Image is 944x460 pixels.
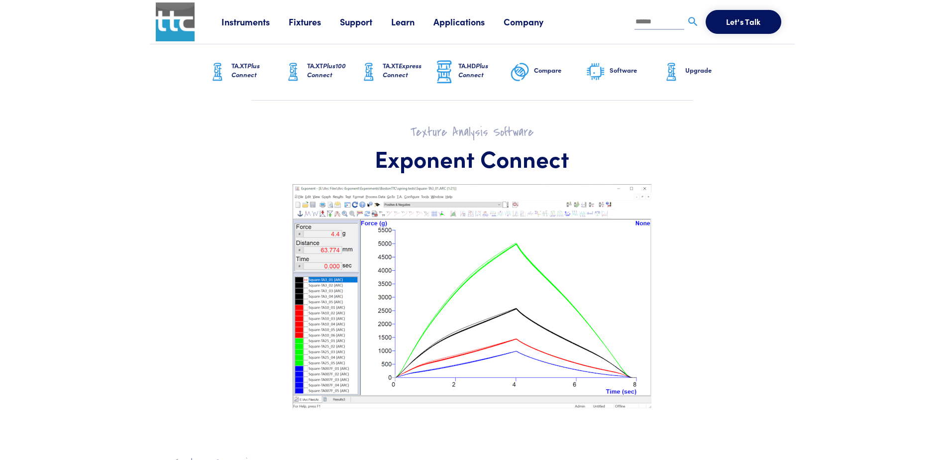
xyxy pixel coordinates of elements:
a: Compare [510,44,586,100]
a: Upgrade [661,44,737,100]
img: software-graphic.png [586,62,606,83]
img: ta-xt-graphic.png [661,60,681,85]
img: ta-xt-graphic.png [208,60,227,85]
h6: Software [610,66,661,75]
a: TA.XTPlus100 Connect [283,44,359,100]
img: ta-hd-graphic.png [434,59,454,85]
img: ttc_logo_1x1_v1.0.png [156,2,195,41]
img: ta-xt-graphic.png [359,60,379,85]
a: TA.HDPlus Connect [434,44,510,100]
img: exponent-graphs.png [293,184,651,408]
a: Software [586,44,661,100]
a: TA.XTExpress Connect [359,44,434,100]
h6: Upgrade [685,66,737,75]
h6: TA.HD [458,61,510,79]
span: Plus Connect [458,61,488,79]
h6: TA.XT [231,61,283,79]
h6: TA.XT [383,61,434,79]
span: Plus100 Connect [307,61,346,79]
a: Company [504,15,562,28]
a: TA.XTPlus Connect [208,44,283,100]
a: Support [340,15,391,28]
a: Instruments [221,15,289,28]
a: Applications [433,15,504,28]
h1: Exponent Connect [174,144,771,173]
img: compare-graphic.png [510,60,530,85]
a: Fixtures [289,15,340,28]
span: Plus Connect [231,61,260,79]
button: Let's Talk [706,10,781,34]
span: Express Connect [383,61,421,79]
h6: TA.XT [307,61,359,79]
h2: Texture Analysis Software [174,124,771,140]
h6: Compare [534,66,586,75]
img: ta-xt-graphic.png [283,60,303,85]
a: Learn [391,15,433,28]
